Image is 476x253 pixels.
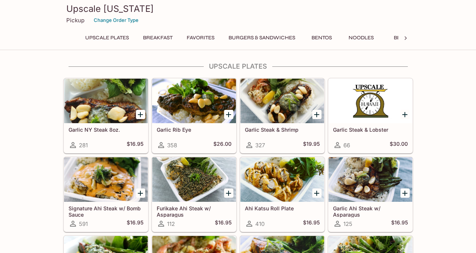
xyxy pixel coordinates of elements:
button: Add Furikake Ahi Steak w/ Asparagus [224,188,233,198]
p: Pickup [66,17,84,24]
span: 112 [167,220,175,227]
a: Garlic Steak & Shrimp327$19.95 [240,78,324,153]
h3: Upscale [US_STATE] [66,3,410,14]
div: Furikake Ahi Steak w/ Asparagus [152,157,236,202]
button: Add Garlic NY Steak 8oz. [136,110,145,119]
div: Garlic Ahi Steak w/ Asparagus [329,157,412,202]
button: Beef [384,33,417,43]
a: Garlic Steak & Lobster66$30.00 [328,78,413,153]
h4: UPSCALE Plates [63,62,413,70]
button: Favorites [183,33,219,43]
div: Ahi Katsu Roll Plate [240,157,324,202]
h5: Garlic Steak & Shrimp [245,126,320,133]
a: Furikake Ahi Steak w/ Asparagus112$16.95 [152,157,236,232]
div: Garlic NY Steak 8oz. [64,79,148,123]
h5: $16.95 [127,141,143,149]
div: Signature Ahi Steak w/ Bomb Sauce [64,157,148,202]
button: Add Garlic Steak & Shrimp [312,110,322,119]
div: Garlic Steak & Lobster [329,79,412,123]
button: Noodles [344,33,378,43]
h5: $26.00 [213,141,232,149]
a: Garlic Ahi Steak w/ Asparagus125$16.95 [328,157,413,232]
span: 591 [79,220,88,227]
span: 66 [343,142,350,149]
h5: Ahi Katsu Roll Plate [245,205,320,211]
h5: Garlic Ahi Steak w/ Asparagus [333,205,408,217]
button: UPSCALE Plates [81,33,133,43]
h5: $19.95 [303,141,320,149]
h5: $16.95 [215,219,232,228]
a: Signature Ahi Steak w/ Bomb Sauce591$16.95 [64,157,148,232]
h5: Furikake Ahi Steak w/ Asparagus [157,205,232,217]
button: Burgers & Sandwiches [224,33,299,43]
span: 327 [255,142,265,149]
div: Garlic Rib Eye [152,79,236,123]
h5: Signature Ahi Steak w/ Bomb Sauce [69,205,143,217]
button: Add Garlic Ahi Steak w/ Asparagus [400,188,410,198]
h5: $16.95 [303,219,320,228]
h5: Garlic Steak & Lobster [333,126,408,133]
button: Add Signature Ahi Steak w/ Bomb Sauce [136,188,145,198]
span: 125 [343,220,352,227]
button: Bentos [305,33,339,43]
button: Change Order Type [90,14,142,26]
button: Add Garlic Steak & Lobster [400,110,410,119]
a: Garlic NY Steak 8oz.281$16.95 [64,78,148,153]
a: Garlic Rib Eye358$26.00 [152,78,236,153]
h5: $30.00 [390,141,408,149]
h5: $16.95 [391,219,408,228]
span: 358 [167,142,177,149]
div: Garlic Steak & Shrimp [240,79,324,123]
h5: Garlic NY Steak 8oz. [69,126,143,133]
button: Add Garlic Rib Eye [224,110,233,119]
a: Ahi Katsu Roll Plate410$16.95 [240,157,324,232]
span: 410 [255,220,264,227]
h5: Garlic Rib Eye [157,126,232,133]
h5: $16.95 [127,219,143,228]
button: Breakfast [139,33,177,43]
button: Add Ahi Katsu Roll Plate [312,188,322,198]
span: 281 [79,142,88,149]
